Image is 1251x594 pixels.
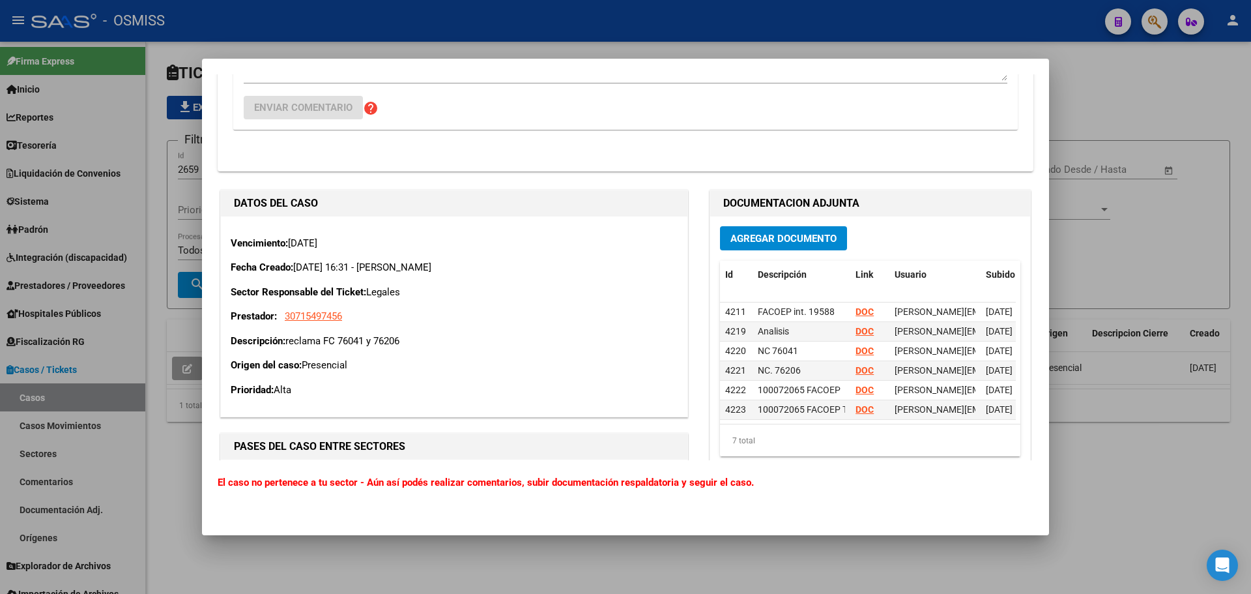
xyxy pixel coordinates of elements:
h1: PASES DEL CASO ENTRE SECTORES [234,439,674,454]
div: 4221 [725,363,747,378]
a: DOC [856,306,874,317]
strong: Sector Responsable del Ticket: [231,286,366,298]
span: [DATE] [986,306,1013,317]
span: Usuario [895,269,927,280]
span: [DATE] [986,346,1013,356]
a: DOC [856,365,874,376]
datatable-header-cell: Id [720,261,753,289]
p: reclama FC 76041 y 76206 [231,334,678,349]
span: Agregar Documento [730,233,837,245]
span: NC 76041 [758,346,798,356]
datatable-header-cell: Descripción [753,261,850,289]
div: 4219 [725,324,747,339]
span: FACOEP int. 19588 [758,306,835,317]
a: DOC [856,404,874,415]
p: Legales [231,285,678,300]
b: El caso no pertenece a tu sector - Aún así podés realizar comentarios, subir documentación respal... [218,477,754,488]
span: Id [725,269,733,280]
datatable-header-cell: Usuario [889,261,981,289]
strong: Prestador: [231,310,277,322]
span: 100072065 FACOEP [758,385,841,395]
div: 4220 [725,344,747,359]
div: Open Intercom Messenger [1207,550,1238,581]
span: Descripción [758,269,807,280]
a: DOC [856,385,874,395]
span: Analisis [758,326,789,336]
mat-icon: help [363,100,379,116]
button: Agregar Documento [720,226,847,250]
strong: Prioridad: [231,384,274,396]
div: 4211 [725,304,747,319]
span: Enviar comentario [254,102,352,113]
span: NC. 76206 [758,365,801,376]
span: [DATE] [986,404,1013,415]
div: 7 total [720,424,1020,457]
span: Alta [274,384,291,396]
strong: Fecha Creado: [231,261,293,273]
p: Presencial [231,358,678,373]
span: 100072065 FACOEP TRANSF [758,404,876,415]
span: [DATE] [986,385,1013,395]
span: 30715497456 [285,310,342,322]
strong: Vencimiento: [231,237,288,249]
div: 4222 [725,383,747,398]
span: Subido [986,269,1015,280]
a: DOC [856,346,874,356]
div: 4225 [725,422,747,437]
datatable-header-cell: Subido [981,261,1046,289]
span: [DATE] [986,365,1013,376]
p: [DATE] [231,236,678,251]
div: 4223 [725,402,747,417]
datatable-header-cell: Link [850,261,889,289]
span: Link [856,269,873,280]
strong: Descripción: [231,335,285,347]
p: [DATE] 16:31 - [PERSON_NAME] [231,260,678,275]
h1: DOCUMENTACION ADJUNTA [723,196,1017,211]
strong: DATOS DEL CASO [234,197,318,209]
a: DOC [856,326,874,336]
button: Enviar comentario [244,96,363,119]
span: [DATE] [986,326,1013,336]
strong: Origen del caso: [231,359,302,371]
